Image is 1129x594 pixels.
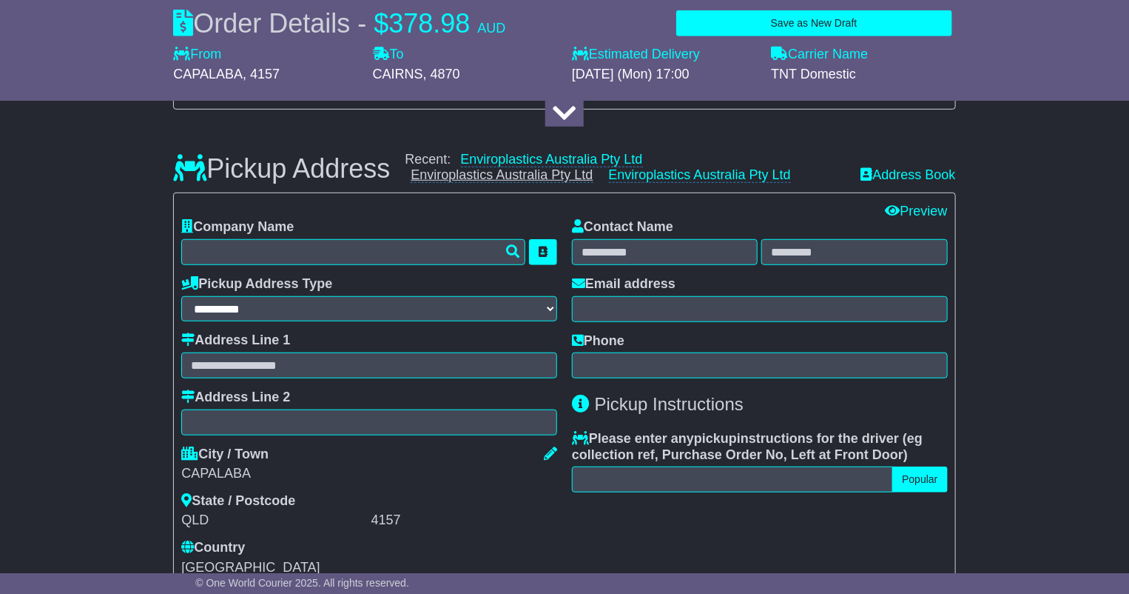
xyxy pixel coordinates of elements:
label: Address Line 1 [181,333,290,349]
label: Carrier Name [771,47,868,63]
span: , 4870 [423,67,460,81]
label: Address Line 2 [181,390,290,406]
button: Popular [892,467,947,493]
label: Estimated Delivery [572,47,756,63]
a: Address Book [861,167,956,184]
label: State / Postcode [181,493,295,510]
div: QLD [181,513,367,529]
a: Preview [886,204,948,218]
label: Company Name [181,219,294,236]
label: City / Town [181,447,269,463]
span: CAPALABA [173,67,243,81]
span: 378.98 [388,8,470,39]
a: Enviroplastics Australia Pty Ltd [411,167,593,183]
span: AUD [478,21,506,36]
label: Please enter any instructions for the driver ( ) [572,431,948,463]
span: Pickup Instructions [595,394,744,414]
label: Country [181,540,245,556]
span: pickup [694,431,737,446]
label: From [173,47,221,63]
div: TNT Domestic [771,67,955,83]
span: © One World Courier 2025. All rights reserved. [195,577,409,589]
span: eg collection ref, Purchase Order No, Left at Front Door [572,431,923,462]
span: $ [374,8,388,39]
label: Pickup Address Type [181,276,332,293]
span: [GEOGRAPHIC_DATA] [181,560,320,575]
label: Email address [572,276,675,293]
span: CAIRNS [373,67,423,81]
label: To [373,47,404,63]
label: Contact Name [572,219,673,236]
div: CAPALABA [181,466,557,482]
span: , 4157 [243,67,280,81]
a: Enviroplastics Australia Pty Ltd [609,167,791,183]
div: Order Details - [173,7,505,39]
div: [DATE] (Mon) 17:00 [572,67,756,83]
div: 4157 [371,513,557,529]
label: Phone [572,333,624,350]
div: Recent: [405,152,846,184]
button: Save as New Draft [676,10,952,36]
h3: Pickup Address [173,154,390,184]
a: Enviroplastics Australia Pty Ltd [461,152,643,167]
